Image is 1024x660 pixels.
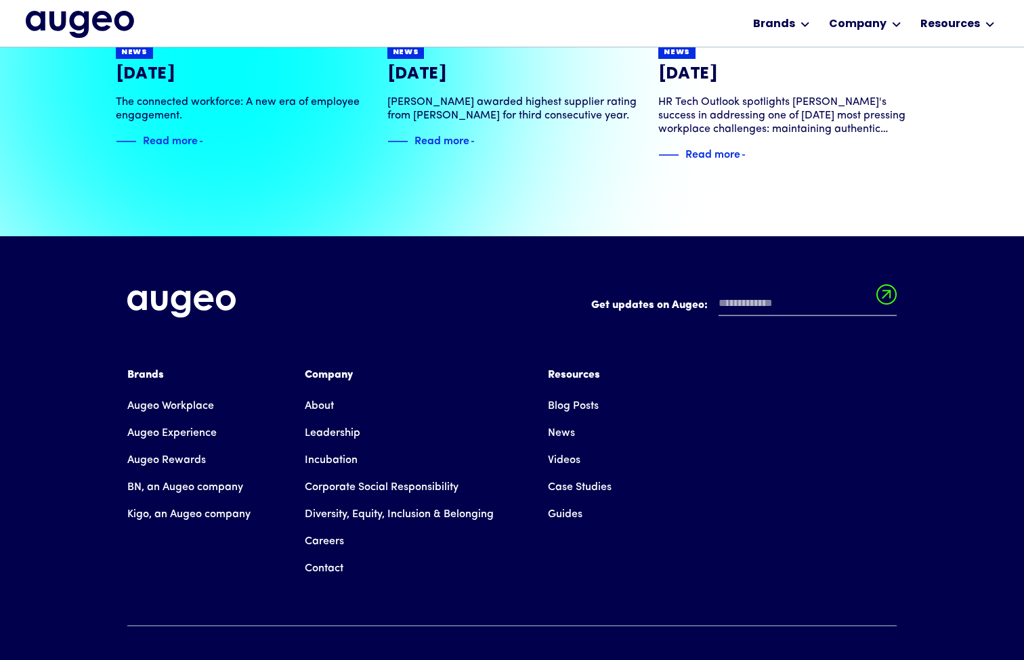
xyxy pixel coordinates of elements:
img: Blue decorative line [116,133,136,150]
img: Blue decorative line [658,147,679,163]
div: Resources [920,16,980,32]
img: Blue text arrow [199,133,219,150]
a: News [548,420,575,447]
a: Contact [305,556,343,583]
div: The connected workforce: A new era of employee engagement. [116,95,366,123]
div: Company [305,367,494,383]
a: Kigo, an Augeo company [127,502,251,529]
div: Company [829,16,887,32]
div: Read more [143,131,198,148]
a: home [26,11,134,39]
input: Submit [876,284,897,313]
div: News [121,47,148,58]
div: Resources [548,367,612,383]
label: Get updates on Augeo: [591,297,708,313]
a: Corporate Social Responsibility [305,475,458,502]
div: Read more [685,145,740,161]
form: Email Form [591,290,897,323]
a: Augeo Rewards [127,447,206,475]
a: About [305,393,334,420]
a: Case Studies [548,475,612,502]
a: Incubation [305,447,358,475]
div: News [664,47,690,58]
a: Augeo Experience [127,420,217,447]
div: [PERSON_NAME] awarded highest supplier rating from [PERSON_NAME] for third consecutive year. [387,95,637,123]
a: Videos [548,447,580,475]
div: Brands [127,367,251,383]
img: Blue decorative line [387,133,408,150]
a: Augeo Workplace [127,393,214,420]
a: BN, an Augeo company [127,475,243,502]
img: Blue text arrow [471,133,491,150]
a: Leadership [305,420,360,447]
div: HR Tech Outlook spotlights [PERSON_NAME]'s success in addressing one of [DATE] most pressing work... [658,95,908,136]
div: Read more [414,131,469,148]
h3: [DATE] [387,64,637,85]
img: Blue text arrow [742,147,762,163]
div: Brands [753,16,795,32]
a: Blog Posts [548,393,599,420]
h3: [DATE] [658,64,908,85]
h3: [DATE] [116,64,366,85]
a: Diversity, Equity, Inclusion & Belonging [305,502,494,529]
div: News [393,47,419,58]
a: Careers [305,529,344,556]
a: Guides [548,502,582,529]
img: Augeo's full logo in white. [127,290,236,318]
